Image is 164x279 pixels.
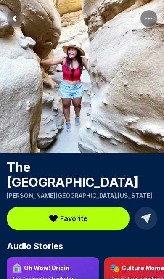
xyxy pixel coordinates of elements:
h3: Oh Wow! Origin [24,264,69,272]
h1: The [GEOGRAPHIC_DATA] [7,159,157,190]
span: Audio Stories [7,240,63,252]
button: More options [140,10,157,27]
span: Favorite [60,213,87,223]
button: Favorite [7,207,130,230]
p: [PERSON_NAME][GEOGRAPHIC_DATA] , [US_STATE] [7,191,157,200]
span: 🏛️ [12,262,22,274]
button: Return to previous page [7,10,24,27]
span: 🎭 [109,262,120,274]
